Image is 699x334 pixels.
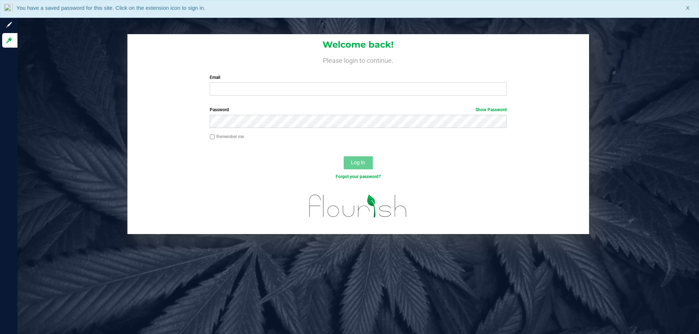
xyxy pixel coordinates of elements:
span: Log In [351,160,365,165]
button: Log In [344,156,373,169]
span: You have a saved password for this site. Click on the extension icon to sign in. [16,5,205,11]
label: Remember me [210,133,244,140]
inline-svg: Sign up [5,21,13,28]
h4: Please login to continue. [127,55,589,64]
input: Remember me [210,134,215,140]
span: X [686,4,690,12]
inline-svg: Log in [5,37,13,44]
img: flourish_logo.svg [300,188,416,225]
span: Password [210,107,229,112]
label: Email [210,74,506,81]
a: Show Password [475,107,507,112]
a: Forgot your password? [336,174,381,179]
img: notLoggedInIcon.png [4,4,13,14]
h1: Welcome back! [127,40,589,49]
